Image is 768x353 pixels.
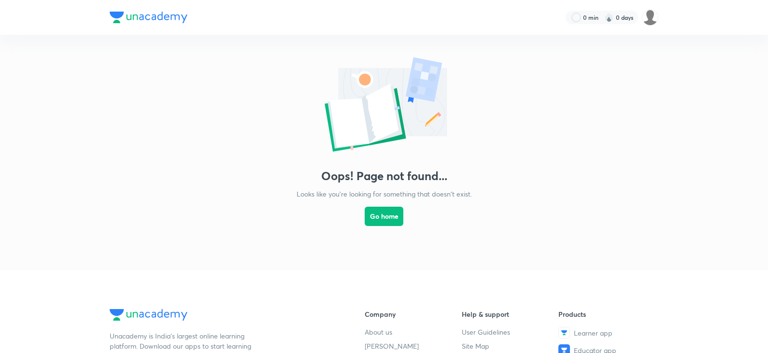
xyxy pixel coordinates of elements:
img: streak [604,13,614,22]
img: Learner app [558,327,570,339]
button: Go home [365,207,403,226]
a: Go home [365,199,403,251]
h3: Oops! Page not found... [321,169,447,183]
a: About us [365,327,462,337]
h6: Help & support [462,309,559,319]
img: Company Logo [110,12,187,23]
a: User Guidelines [462,327,559,337]
img: Company Logo [110,309,187,321]
a: Site Map [462,341,559,351]
h6: Products [558,309,655,319]
p: Unacademy is India’s largest online learning platform. Download our apps to start learning [110,331,255,351]
img: Vivek Patil [642,9,658,26]
a: [PERSON_NAME] [365,341,462,351]
a: Learner app [558,327,655,339]
p: Looks like you're looking for something that doesn't exist. [297,189,472,199]
img: error [287,54,481,157]
h6: Company [365,309,462,319]
a: Company Logo [110,309,334,323]
span: Learner app [574,328,612,338]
